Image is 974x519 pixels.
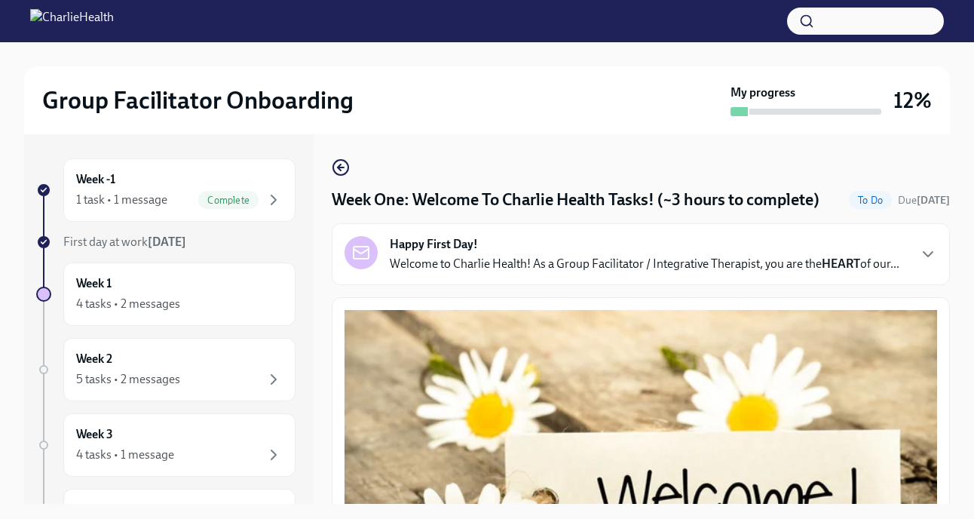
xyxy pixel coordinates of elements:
span: Due [898,194,950,207]
span: To Do [849,195,892,206]
strong: [DATE] [148,235,186,249]
div: 1 task • 1 message [76,192,167,208]
a: Week 34 tasks • 1 message [36,413,296,477]
strong: Happy First Day! [390,236,478,253]
h6: Week 2 [76,351,112,367]
h3: 12% [893,87,932,114]
strong: [DATE] [917,194,950,207]
div: 5 tasks • 2 messages [76,371,180,388]
h6: Week 4 [76,502,113,518]
h4: Week One: Welcome To Charlie Health Tasks! (~3 hours to complete) [332,189,819,211]
h2: Group Facilitator Onboarding [42,85,354,115]
h6: Week 1 [76,275,112,292]
a: Week 25 tasks • 2 messages [36,338,296,401]
strong: My progress [730,84,795,101]
a: Week -11 task • 1 messageComplete [36,158,296,222]
img: CharlieHealth [30,9,114,33]
span: First day at work [63,235,186,249]
h6: Week 3 [76,426,113,443]
strong: HEART [822,256,860,271]
a: First day at work[DATE] [36,234,296,250]
h6: Week -1 [76,171,115,188]
div: 4 tasks • 1 message [76,447,174,463]
p: Welcome to Charlie Health! As a Group Facilitator / Integrative Therapist, you are the of our... [390,256,899,272]
a: Week 14 tasks • 2 messages [36,263,296,326]
span: Complete [198,195,259,206]
span: October 20th, 2025 09:00 [898,193,950,207]
div: 4 tasks • 2 messages [76,296,180,312]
